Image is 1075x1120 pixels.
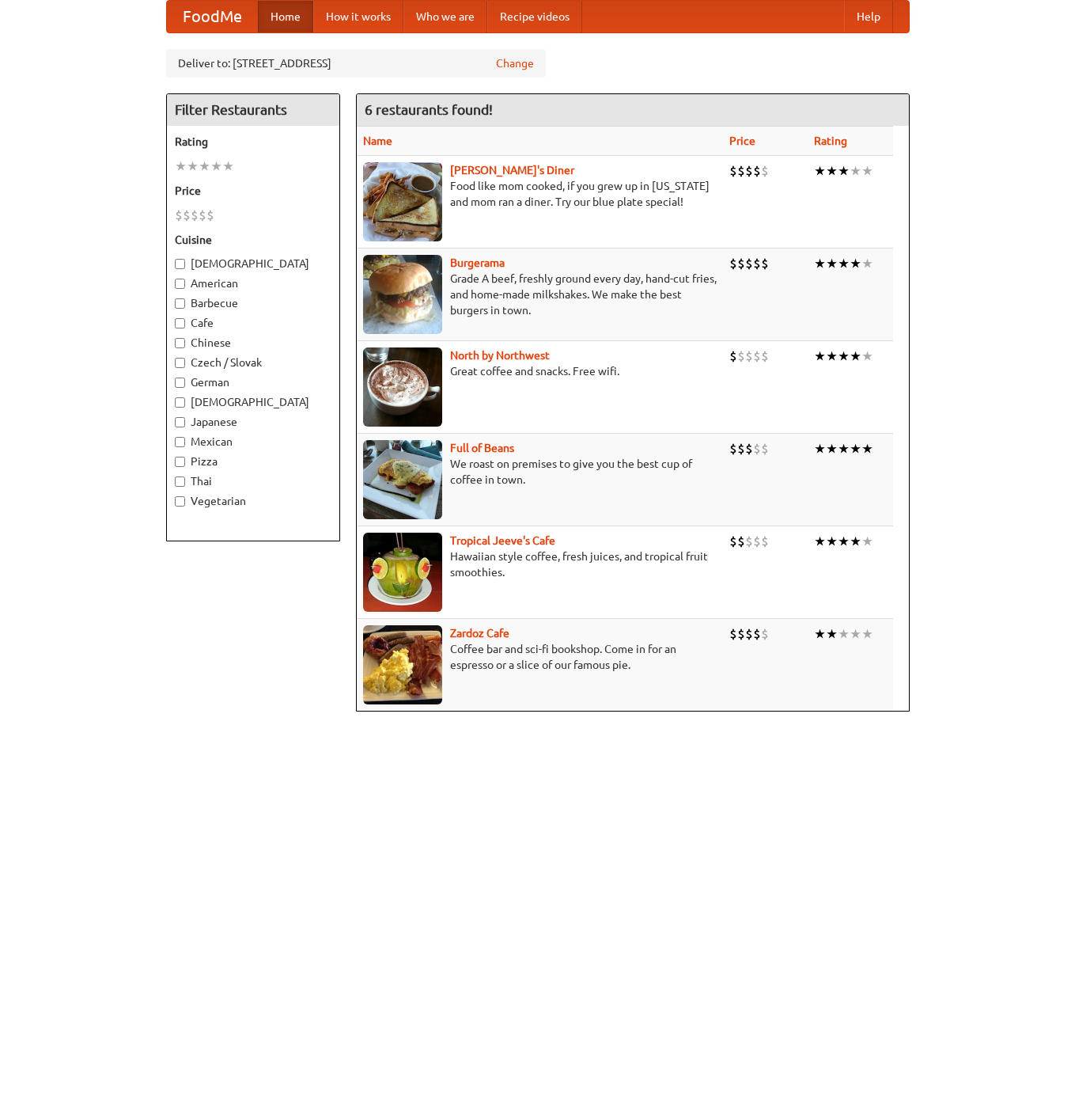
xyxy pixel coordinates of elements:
[826,255,838,272] li: ★
[450,627,509,640] a: Zardoz Cafe
[175,256,331,271] label: [DEMOGRAPHIC_DATA]
[175,394,331,410] label: [DEMOGRAPHIC_DATA]
[365,102,493,117] ng-pluralize: 6 restaurants found!
[175,378,185,388] input: German
[175,493,331,509] label: Vegetarian
[861,533,873,550] li: ★
[737,625,745,643] li: $
[850,440,861,457] li: ★
[826,347,838,365] li: ★
[745,625,753,643] li: $
[175,232,331,248] h5: Cuisine
[175,183,331,199] h5: Price
[844,1,893,32] a: Help
[814,255,826,272] li: ★
[814,440,826,457] li: ★
[861,440,873,457] li: ★
[363,363,717,379] p: Great coffee and snacks. Free wifi.
[175,434,331,450] label: Mexican
[199,158,210,175] li: ★
[737,255,745,272] li: $
[363,178,717,210] p: Food like mom cooked, if you grew up in [US_STATE] and mom ran a diner. Try our blue plate special!
[450,256,505,269] a: Burgerama
[753,255,761,272] li: $
[737,347,745,365] li: $
[745,255,753,272] li: $
[861,162,873,180] li: ★
[258,1,313,32] a: Home
[729,533,737,550] li: $
[175,338,185,348] input: Chinese
[175,473,331,489] label: Thai
[861,347,873,365] li: ★
[363,162,442,241] img: sallys.jpg
[761,162,769,180] li: $
[363,255,442,334] img: burgerama.jpg
[861,625,873,643] li: ★
[363,641,717,673] p: Coffee bar and sci-fi bookshop. Come in for an espresso or a slice of our famous pie.
[814,162,826,180] li: ★
[450,164,574,177] a: [PERSON_NAME]'s Diner
[753,440,761,457] li: $
[222,158,234,175] li: ★
[838,255,850,272] li: ★
[838,440,850,457] li: ★
[175,134,331,150] h5: Rating
[363,440,442,519] img: beans.jpg
[729,625,737,643] li: $
[761,347,769,365] li: $
[450,349,550,362] b: North by Northwest
[745,440,753,457] li: $
[175,358,185,368] input: Czech / Slovak
[826,533,838,550] li: ★
[814,533,826,550] li: ★
[838,347,850,365] li: ★
[814,135,847,147] a: Rating
[850,162,861,180] li: ★
[175,158,187,175] li: ★
[175,207,183,224] li: $
[496,55,534,71] a: Change
[175,275,331,291] label: American
[753,347,761,365] li: $
[175,298,185,309] input: Barbecue
[850,347,861,365] li: ★
[403,1,487,32] a: Who we are
[753,625,761,643] li: $
[175,457,185,467] input: Pizza
[838,533,850,550] li: ★
[363,135,392,147] a: Name
[814,625,826,643] li: ★
[450,442,514,454] a: Full of Beans
[729,135,755,147] a: Price
[363,625,442,704] img: zardoz.jpg
[175,355,331,370] label: Czech / Slovak
[761,440,769,457] li: $
[737,162,745,180] li: $
[175,414,331,430] label: Japanese
[737,533,745,550] li: $
[363,549,717,580] p: Hawaiian style coffee, fresh juices, and tropical fruit smoothies.
[363,533,442,612] img: jeeves.jpg
[729,255,737,272] li: $
[363,271,717,318] p: Grade A beef, freshly ground every day, hand-cut fries, and home-made milkshakes. We make the bes...
[175,318,185,328] input: Cafe
[175,454,331,469] label: Pizza
[753,533,761,550] li: $
[450,534,555,547] b: Tropical Jeeve's Cafe
[729,440,737,457] li: $
[210,158,222,175] li: ★
[814,347,826,365] li: ★
[363,456,717,488] p: We roast on premises to give you the best cup of coffee in town.
[737,440,745,457] li: $
[167,94,339,126] h4: Filter Restaurants
[313,1,403,32] a: How it works
[761,625,769,643] li: $
[745,533,753,550] li: $
[850,255,861,272] li: ★
[826,440,838,457] li: ★
[191,207,199,224] li: $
